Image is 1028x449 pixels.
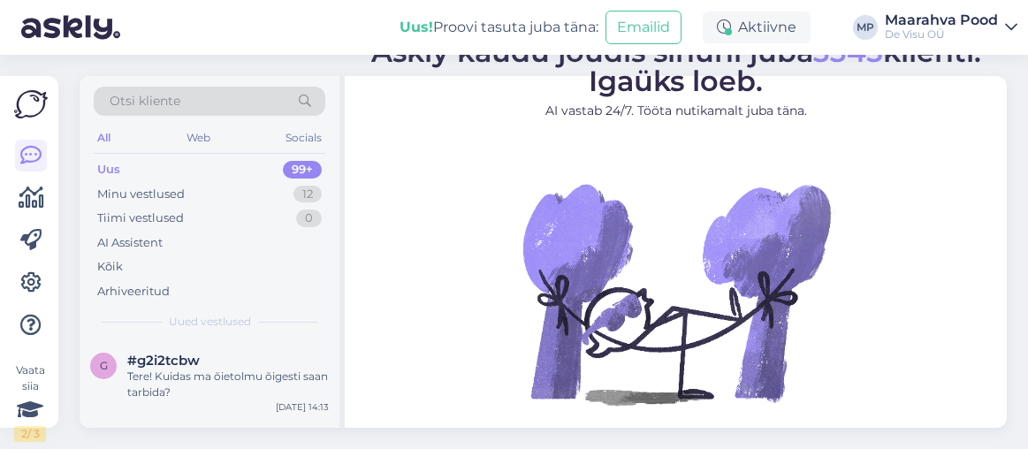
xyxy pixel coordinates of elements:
[605,11,682,44] button: Emailid
[97,234,163,252] div: AI Assistent
[94,126,114,149] div: All
[97,258,123,276] div: Kõik
[885,13,998,27] div: Maarahva Pood
[97,209,184,227] div: Tiimi vestlused
[371,102,981,120] p: AI vastab 24/7. Tööta nutikamalt juba täna.
[293,186,322,203] div: 12
[703,11,811,43] div: Aktiivne
[371,34,981,98] span: Askly kaudu jõudis sinuni juba klienti. Igaüks loeb.
[97,283,170,301] div: Arhiveeritud
[400,17,598,38] div: Proovi tasuta juba täna:
[885,27,998,42] div: De Visu OÜ
[885,13,1017,42] a: Maarahva PoodDe Visu OÜ
[14,362,46,442] div: Vaata siia
[97,186,185,203] div: Minu vestlused
[127,369,329,400] div: Tere! Kuidas ma õietolmu õigesti saan tarbida?
[169,314,251,330] span: Uued vestlused
[14,90,48,118] img: Askly Logo
[296,209,322,227] div: 0
[183,126,214,149] div: Web
[853,15,878,40] div: MP
[100,359,108,372] span: g
[276,400,329,414] div: [DATE] 14:13
[110,92,180,110] span: Otsi kliente
[14,426,46,442] div: 2 / 3
[97,161,120,179] div: Uus
[282,126,325,149] div: Socials
[400,19,433,35] b: Uus!
[127,353,200,369] span: #g2i2tcbw
[283,161,322,179] div: 99+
